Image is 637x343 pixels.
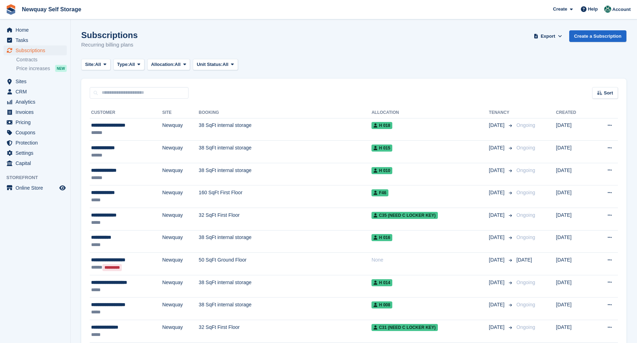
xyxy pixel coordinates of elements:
[556,208,592,231] td: [DATE]
[16,138,58,148] span: Protection
[489,107,514,118] th: Tenancy
[113,59,144,71] button: Type: All
[489,212,506,219] span: [DATE]
[556,185,592,208] td: [DATE]
[517,212,535,218] span: Ongoing
[371,279,392,286] span: H 014
[16,65,67,72] a: Price increases NEW
[162,163,198,185] td: Newquay
[517,190,535,195] span: Ongoing
[371,167,392,174] span: H 010
[556,320,592,343] td: [DATE]
[129,61,135,68] span: All
[489,256,506,264] span: [DATE]
[19,4,84,15] a: Newquay Self Storage
[4,76,67,86] a: menu
[604,6,611,13] img: JON
[556,253,592,275] td: [DATE]
[4,87,67,97] a: menu
[16,128,58,137] span: Coupons
[4,45,67,55] a: menu
[16,97,58,107] span: Analytics
[199,275,371,298] td: 38 SqFt internal storage
[162,141,198,163] td: Newquay
[4,107,67,117] a: menu
[162,230,198,253] td: Newquay
[517,280,535,285] span: Ongoing
[90,107,162,118] th: Customer
[162,185,198,208] td: Newquay
[6,4,16,15] img: stora-icon-8386f47178a22dfd0bd8f6a31ec36ba5ce8667c1dd55bd0f319d3a0aa187defe.svg
[517,257,532,263] span: [DATE]
[16,117,58,127] span: Pricing
[193,59,238,71] button: Unit Status: All
[371,256,489,264] div: None
[16,76,58,86] span: Sites
[4,148,67,158] a: menu
[162,275,198,298] td: Newquay
[371,301,392,308] span: H 008
[162,107,198,118] th: Site
[16,35,58,45] span: Tasks
[16,158,58,168] span: Capital
[117,61,129,68] span: Type:
[4,117,67,127] a: menu
[371,145,392,152] span: H 015
[489,167,506,174] span: [DATE]
[199,185,371,208] td: 160 SqFt First Floor
[199,208,371,231] td: 32 SqFt First Floor
[147,59,190,71] button: Allocation: All
[6,174,70,181] span: Storefront
[4,183,67,193] a: menu
[199,298,371,320] td: 38 SqFt internal storage
[81,59,111,71] button: Site: All
[4,128,67,137] a: menu
[162,118,198,141] td: Newquay
[517,122,535,128] span: Ongoing
[199,230,371,253] td: 38 SqFt internal storage
[556,230,592,253] td: [DATE]
[81,30,138,40] h1: Subscriptions
[4,138,67,148] a: menu
[489,122,506,129] span: [DATE]
[199,163,371,185] td: 38 SqFt internal storage
[58,184,67,192] a: Preview store
[55,65,67,72] div: NEW
[517,302,535,307] span: Ongoing
[371,212,438,219] span: C35 (Need C Locker key)
[151,61,175,68] span: Allocation:
[371,189,388,196] span: F46
[4,158,67,168] a: menu
[489,144,506,152] span: [DATE]
[517,234,535,240] span: Ongoing
[199,107,371,118] th: Booking
[16,148,58,158] span: Settings
[371,234,392,241] span: H 016
[553,6,567,13] span: Create
[16,65,50,72] span: Price increases
[175,61,181,68] span: All
[517,324,535,330] span: Ongoing
[556,107,592,118] th: Created
[85,61,95,68] span: Site:
[222,61,228,68] span: All
[162,208,198,231] td: Newquay
[162,298,198,320] td: Newquay
[517,145,535,151] span: Ongoing
[16,87,58,97] span: CRM
[532,30,564,42] button: Export
[556,141,592,163] td: [DATE]
[556,298,592,320] td: [DATE]
[556,163,592,185] td: [DATE]
[588,6,598,13] span: Help
[16,45,58,55] span: Subscriptions
[517,167,535,173] span: Ongoing
[16,56,67,63] a: Contracts
[569,30,626,42] a: Create a Subscription
[16,25,58,35] span: Home
[489,301,506,308] span: [DATE]
[489,189,506,196] span: [DATE]
[371,122,392,129] span: H 018
[199,320,371,343] td: 32 SqFt First Floor
[371,107,489,118] th: Allocation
